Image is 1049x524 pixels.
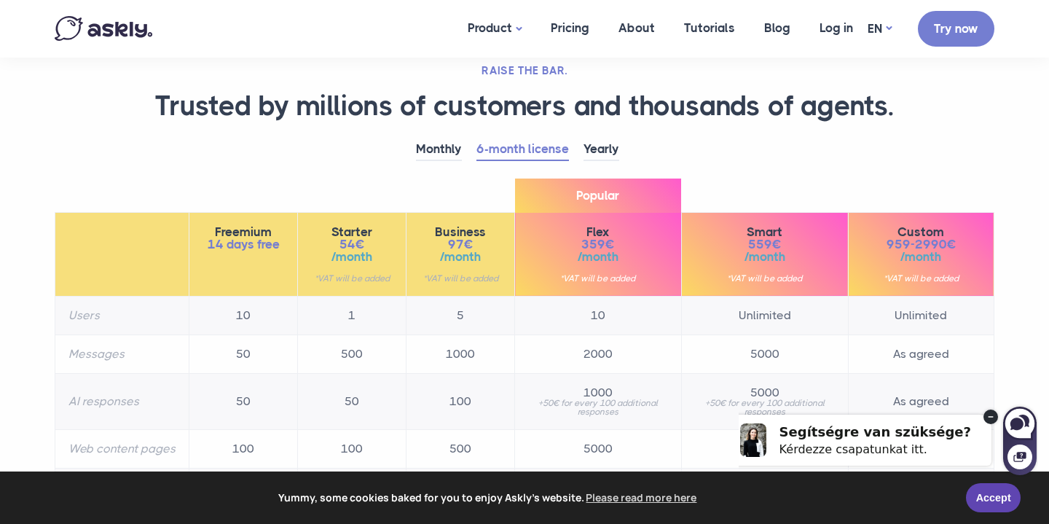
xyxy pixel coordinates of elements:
small: +50€ for every 100 additional responses [695,399,835,416]
a: Try now [918,11,994,47]
span: Popular [515,179,681,213]
td: 5 [406,296,515,335]
td: 500 [298,335,406,373]
small: *VAT will be added [528,274,668,283]
a: EN [868,18,892,39]
small: +50€ for every 100 additional responses [528,399,668,416]
td: 100 [406,373,515,429]
td: Setup by you [298,468,406,518]
td: 50 [189,373,298,429]
td: 1000 [406,335,515,373]
th: AI Assistant [55,468,189,518]
h2: RAISE THE BAR. [55,63,994,78]
td: 10 [515,296,682,335]
a: Monthly [416,138,462,161]
th: AI responses [55,373,189,429]
small: *VAT will be added [695,274,835,283]
td: Setup by Askly experts [681,468,848,518]
span: 359€ [528,238,668,251]
h1: Trusted by millions of customers and thousands of agents. [55,89,994,124]
td: 50 [189,335,298,373]
small: *VAT will be added [420,274,501,283]
td: 2000 [515,335,682,373]
span: /month [311,251,393,263]
td: 100 [298,429,406,468]
small: *VAT will be added [311,274,393,283]
span: 959-2990€ [862,238,981,251]
span: 54€ [311,238,393,251]
td: Unlimited [681,296,848,335]
span: Custom [862,226,981,238]
th: Messages [55,335,189,373]
span: 1000 [528,387,668,399]
span: 559€ [695,238,835,251]
td: 10 [189,296,298,335]
span: /month [420,251,501,263]
span: Yummy, some cookies baked for you to enjoy Askly's website. [21,487,956,509]
span: 14 days free [203,238,284,251]
td: Setup by Askly experts [515,468,682,518]
td: 50 [298,373,406,429]
span: /month [862,251,981,263]
span: Flex [528,226,668,238]
th: Web content pages [55,429,189,468]
td: 1 [298,296,406,335]
span: 97€ [420,238,501,251]
span: Freemium [203,226,284,238]
td: Setup by you [406,468,515,518]
span: 5000 [695,387,835,399]
td: As agreed [848,335,994,373]
td: 5000 [515,429,682,468]
td: Setup by you [189,468,298,518]
a: 6-month license [476,138,569,161]
span: Smart [695,226,835,238]
td: 10000 [681,429,848,468]
td: Unlimited [848,296,994,335]
td: 500 [406,429,515,468]
span: Starter [311,226,393,238]
span: /month [528,251,668,263]
th: Users [55,296,189,335]
iframe: Askly chat [739,388,1038,477]
td: 5000 [681,335,848,373]
span: /month [695,251,835,263]
a: Yearly [584,138,619,161]
td: 100 [189,429,298,468]
a: learn more about cookies [584,487,699,509]
span: Business [420,226,501,238]
img: Askly [55,16,152,41]
small: *VAT will be added [862,274,981,283]
a: Accept [966,483,1021,512]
